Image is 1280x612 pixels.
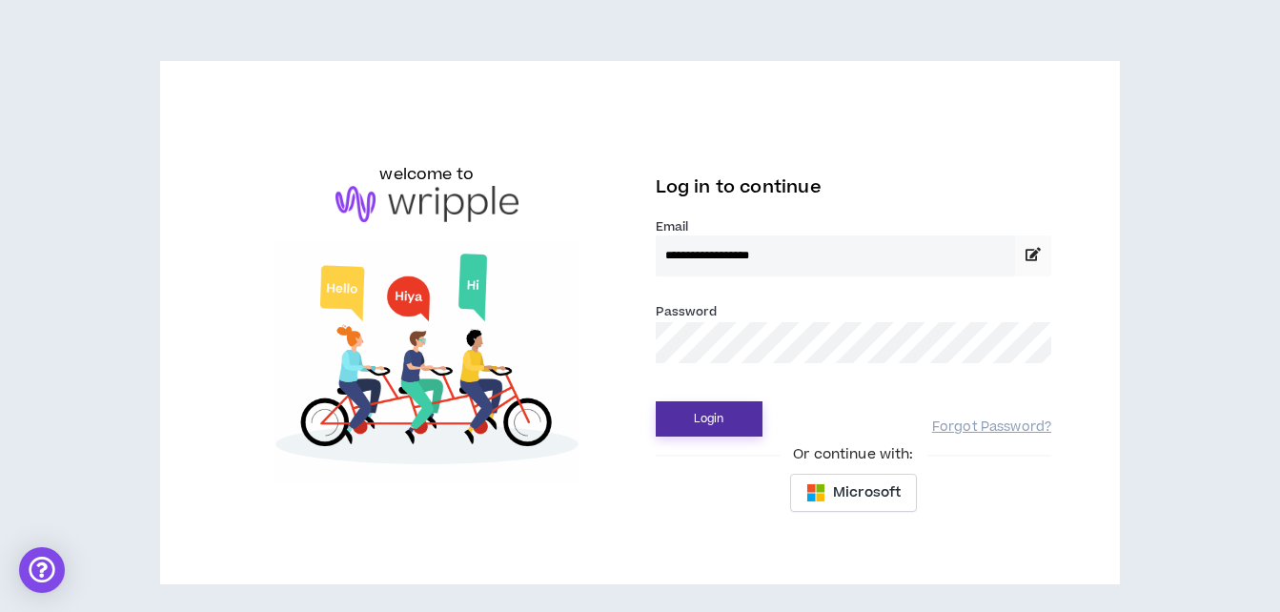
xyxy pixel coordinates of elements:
img: logo-brand.png [335,186,518,222]
a: Forgot Password? [932,418,1051,437]
span: Or continue with: [780,444,926,465]
img: Welcome to Wripple [229,241,625,482]
h6: welcome to [379,163,474,186]
button: Microsoft [790,474,917,512]
label: Email [656,218,1052,235]
span: Microsoft [833,482,901,503]
div: Open Intercom Messenger [19,547,65,593]
span: Log in to continue [656,175,822,199]
label: Password [656,303,718,320]
button: Login [656,401,762,437]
